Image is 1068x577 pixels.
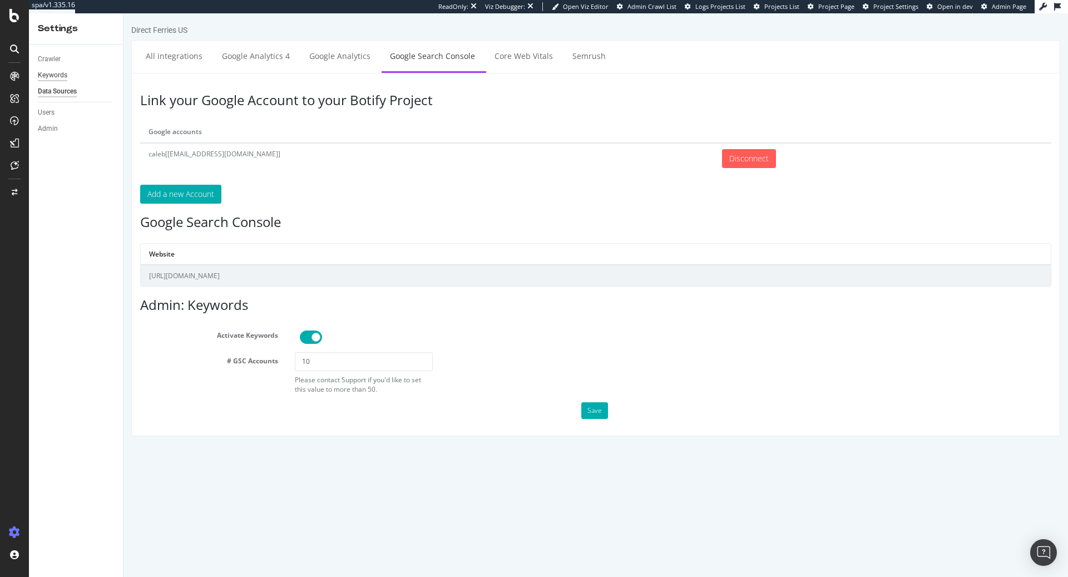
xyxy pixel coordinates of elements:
[38,86,115,97] a: Data Sources
[177,27,255,58] a: Google Analytics
[808,2,854,11] a: Project Page
[38,123,115,135] a: Admin
[17,201,928,216] h3: Google Search Console
[873,2,918,11] span: Project Settings
[38,70,115,81] a: Keywords
[38,107,115,119] a: Users
[818,2,854,11] span: Project Page
[441,27,491,58] a: Semrush
[599,136,652,155] input: Disconnect
[38,70,67,81] div: Keywords
[258,27,360,58] a: Google Search Console
[992,2,1026,11] span: Admin Page
[38,53,115,65] a: Crawler
[17,80,928,94] h3: Link your Google Account to your Botify Project
[754,2,799,11] a: Projects List
[563,2,609,11] span: Open Viz Editor
[617,2,676,11] a: Admin Crawl List
[38,107,55,119] div: Users
[685,2,745,11] a: Logs Projects List
[38,86,77,97] div: Data Sources
[8,339,163,352] label: # GSC Accounts
[438,2,468,11] div: ReadOnly:
[38,22,114,35] div: Settings
[363,27,438,58] a: Core Web Vitals
[17,130,590,160] td: caleb[[EMAIL_ADDRESS][DOMAIN_NAME]]
[8,313,163,327] label: Activate Keywords
[552,2,609,11] a: Open Viz Editor
[8,11,64,22] div: Direct Ferries US
[695,2,745,11] span: Logs Projects List
[14,27,87,58] a: All integrations
[627,2,676,11] span: Admin Crawl List
[17,171,98,190] button: Add a new Account
[927,2,973,11] a: Open in dev
[485,2,525,11] div: Viz Debugger:
[171,362,309,381] div: Please contact Support if you'd like to set this value to more than 50.
[38,53,61,65] div: Crawler
[937,2,973,11] span: Open in dev
[764,2,799,11] span: Projects List
[17,230,927,251] th: Website
[1030,539,1057,566] div: Open Intercom Messenger
[17,284,928,299] h3: Admin: Keywords
[863,2,918,11] a: Project Settings
[981,2,1026,11] a: Admin Page
[458,389,484,406] button: Save
[17,251,927,273] td: [URL][DOMAIN_NAME]
[90,27,175,58] a: Google Analytics 4
[17,108,590,129] th: Google accounts
[38,123,58,135] div: Admin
